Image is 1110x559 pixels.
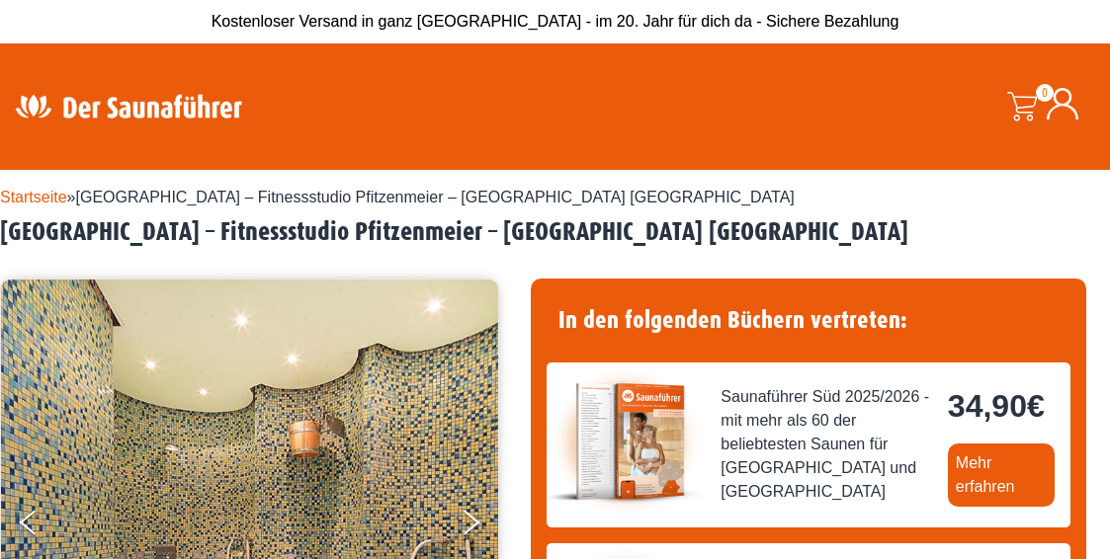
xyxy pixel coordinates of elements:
[1027,388,1045,424] span: €
[547,362,705,520] img: der-saunafuehrer-2025-sued.jpg
[721,385,932,504] span: Saunaführer Süd 2025/2026 - mit mehr als 60 der beliebtesten Saunen für [GEOGRAPHIC_DATA] und [GE...
[1036,84,1054,102] span: 0
[460,502,509,551] button: Next
[948,443,1055,507] a: Mehr erfahren
[76,189,795,205] span: [GEOGRAPHIC_DATA] – Fitnessstudio Pfitzenmeier – [GEOGRAPHIC_DATA] [GEOGRAPHIC_DATA]
[547,294,1070,347] h4: In den folgenden Büchern vertreten:
[948,388,1045,424] bdi: 34,90
[20,502,69,551] button: Previous
[212,13,899,30] span: Kostenloser Versand in ganz [GEOGRAPHIC_DATA] - im 20. Jahr für dich da - Sichere Bezahlung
